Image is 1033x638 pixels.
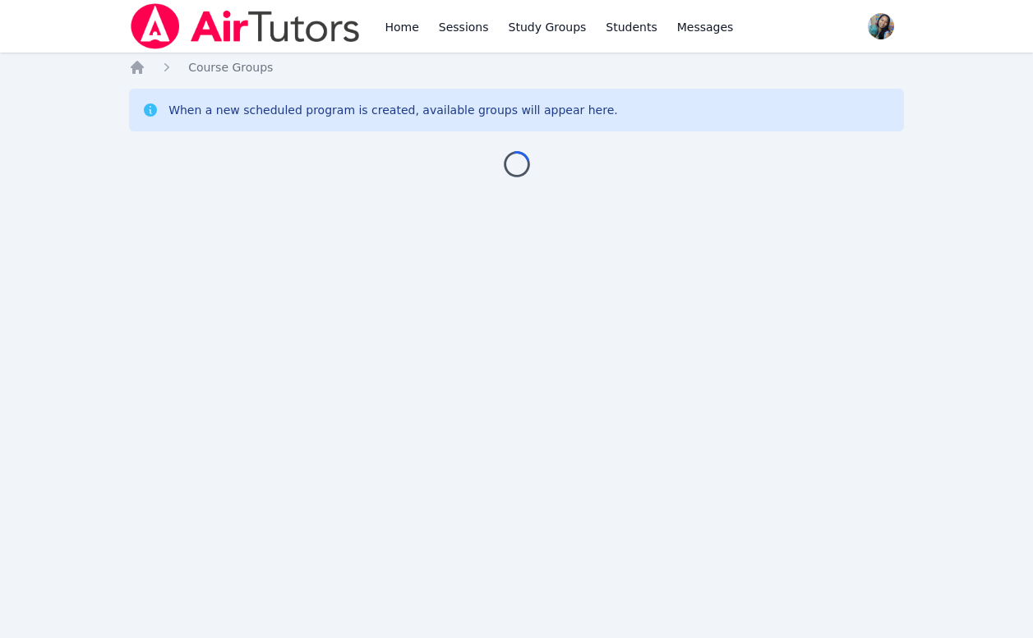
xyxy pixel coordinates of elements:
div: When a new scheduled program is created, available groups will appear here. [168,102,618,118]
span: Course Groups [188,61,273,74]
a: Course Groups [188,59,273,76]
nav: Breadcrumb [129,59,904,76]
span: Messages [677,19,734,35]
img: Air Tutors [129,3,362,49]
